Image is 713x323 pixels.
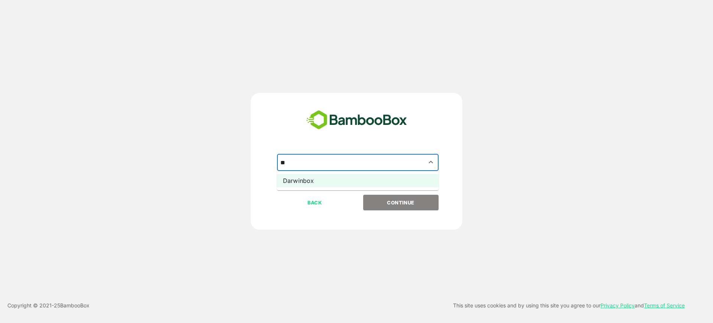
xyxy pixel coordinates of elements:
[453,301,685,310] p: This site uses cookies and by using this site you agree to our and
[278,198,352,207] p: BACK
[302,108,411,132] img: bamboobox
[600,302,635,309] a: Privacy Policy
[644,302,685,309] a: Terms of Service
[364,198,438,207] p: CONTINUE
[426,157,436,167] button: Close
[363,195,439,210] button: CONTINUE
[277,174,439,187] li: Darwinbox
[277,195,352,210] button: BACK
[7,301,89,310] p: Copyright © 2021- 25 BambooBox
